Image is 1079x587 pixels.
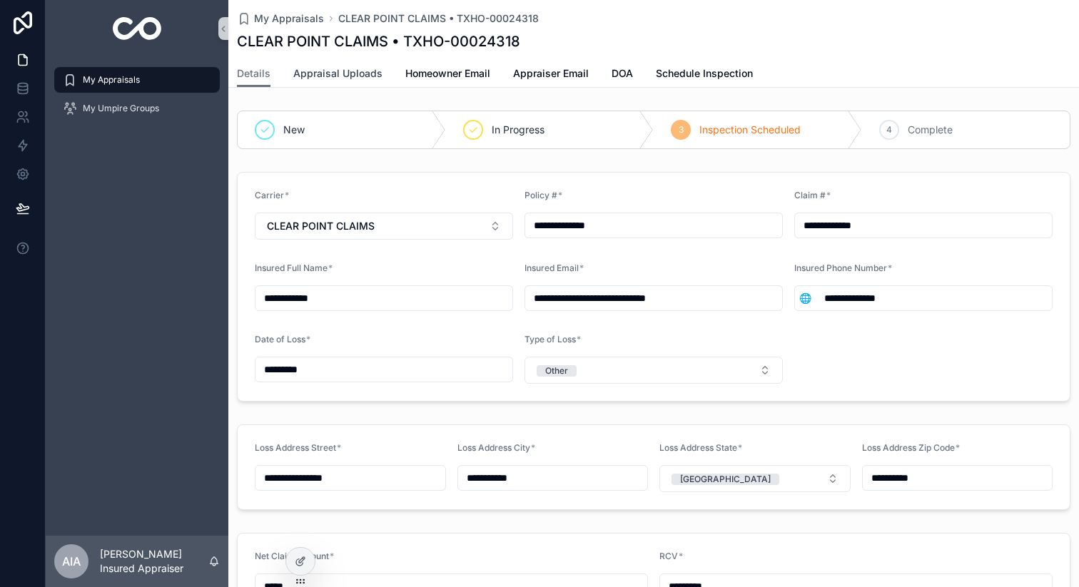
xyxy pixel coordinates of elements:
[656,61,753,89] a: Schedule Inspection
[255,213,513,240] button: Select Button
[545,365,568,377] div: Other
[100,547,208,576] p: [PERSON_NAME] Insured Appraiser
[83,103,159,114] span: My Umpire Groups
[908,123,953,137] span: Complete
[62,553,81,570] span: AIA
[255,334,305,344] span: Date of Loss
[293,61,383,89] a: Appraisal Uploads
[267,219,375,233] span: CLEAR POINT CLAIMS
[237,61,270,88] a: Details
[656,66,753,81] span: Schedule Inspection
[525,357,783,384] button: Select Button
[513,61,589,89] a: Appraiser Email
[525,262,579,273] span: Insured Email
[659,465,851,492] button: Select Button
[679,124,684,136] span: 3
[283,123,305,137] span: New
[237,31,520,51] h1: CLEAR POINT CLAIMS • TXHO-00024318
[255,551,329,561] span: Net Claim Amount
[794,190,826,200] span: Claim #
[254,11,324,26] span: My Appraisals
[659,551,678,561] span: RCV
[83,74,140,86] span: My Appraisals
[405,61,490,89] a: Homeowner Email
[237,66,270,81] span: Details
[795,285,816,311] button: Select Button
[525,334,576,344] span: Type of Loss
[680,474,771,485] div: [GEOGRAPHIC_DATA]
[699,123,801,137] span: Inspection Scheduled
[255,262,328,273] span: Insured Full Name
[54,96,220,121] a: My Umpire Groups
[255,442,336,453] span: Loss Address Street
[54,67,220,93] a: My Appraisals
[113,17,162,40] img: App logo
[492,123,544,137] span: In Progress
[457,442,530,453] span: Loss Address City
[886,124,892,136] span: 4
[612,66,633,81] span: DOA
[513,66,589,81] span: Appraiser Email
[46,57,228,140] div: scrollable content
[293,66,383,81] span: Appraisal Uploads
[237,11,324,26] a: My Appraisals
[525,190,557,200] span: Policy #
[405,66,490,81] span: Homeowner Email
[659,442,737,453] span: Loss Address State
[862,442,955,453] span: Loss Address Zip Code
[794,262,887,273] span: Insured Phone Number
[255,190,284,200] span: Carrier
[612,61,633,89] a: DOA
[338,11,539,26] a: CLEAR POINT CLAIMS • TXHO-00024318
[799,291,811,305] span: 🌐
